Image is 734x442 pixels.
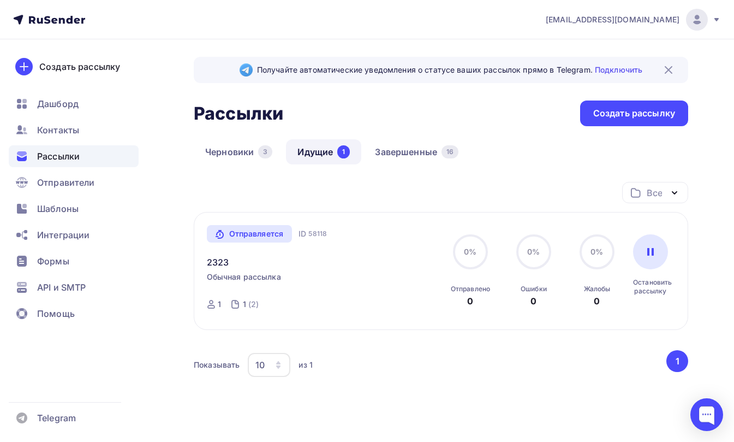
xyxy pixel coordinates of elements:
a: Отправители [9,172,139,193]
span: 0% [590,247,603,256]
a: Идущие1 [286,139,361,164]
span: ID [299,228,306,239]
span: Контакты [37,123,79,137]
div: Все [647,186,662,199]
div: Создать рассылку [593,107,675,120]
div: 0 [594,294,600,308]
div: (2) [248,299,259,310]
a: [EMAIL_ADDRESS][DOMAIN_NAME] [546,9,721,31]
div: 1 [243,299,246,310]
span: Помощь [37,307,75,320]
div: 10 [255,358,265,372]
div: Ошибки [521,285,547,293]
div: Отправлено [451,285,490,293]
span: Интеграции [37,228,89,241]
div: 0 [467,294,473,308]
span: [EMAIL_ADDRESS][DOMAIN_NAME] [546,14,679,25]
span: Шаблоны [37,202,79,215]
span: 0% [464,247,476,256]
span: Рассылки [37,150,80,163]
span: Формы [37,255,69,268]
div: Создать рассылку [39,60,120,73]
button: Go to page 1 [666,350,688,372]
span: Дашборд [37,97,79,110]
span: 58118 [308,228,327,239]
a: Рассылки [9,145,139,167]
a: Формы [9,250,139,272]
a: Подключить [595,65,642,74]
a: 2323 [207,256,229,269]
a: Черновики3 [194,139,284,164]
img: Telegram [240,63,253,76]
a: Шаблоны [9,198,139,220]
a: Отправляется [207,225,293,243]
span: Обычная рассылка [207,272,281,282]
span: Отправители [37,176,95,189]
span: 0% [527,247,540,256]
div: Остановить рассылку [633,278,668,296]
a: 1 (2) [242,296,260,313]
div: 1 [218,299,221,310]
div: 0 [530,294,536,308]
a: Завершенные16 [363,139,470,164]
span: API и SMTP [37,281,86,294]
div: Показывать [194,360,240,370]
div: 16 [441,145,458,158]
h2: Рассылки [194,103,283,125]
button: 10 [247,352,291,378]
a: Дашборд [9,93,139,115]
span: Telegram [37,411,76,425]
ul: Pagination [665,350,689,372]
span: Получайте автоматические уведомления о статусе ваших рассылок прямо в Telegram. [257,64,642,75]
div: 1 [337,145,350,158]
a: Контакты [9,119,139,141]
div: из 1 [299,360,313,370]
button: Все [622,182,688,203]
div: 3 [258,145,272,158]
div: Жалобы [584,285,611,293]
